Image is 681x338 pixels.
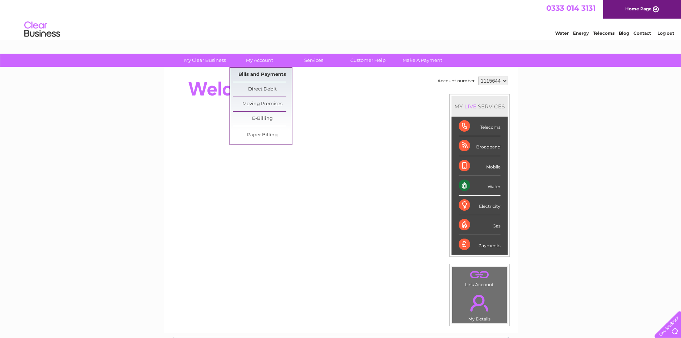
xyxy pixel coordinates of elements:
[593,30,615,36] a: Telecoms
[454,290,505,315] a: .
[619,30,629,36] a: Blog
[233,97,292,111] a: Moving Premises
[459,235,500,254] div: Payments
[452,289,507,324] td: My Details
[233,82,292,97] a: Direct Debit
[24,19,60,40] img: logo.png
[451,96,508,117] div: MY SERVICES
[633,30,651,36] a: Contact
[459,117,500,136] div: Telecoms
[459,215,500,235] div: Gas
[463,103,478,110] div: LIVE
[339,54,398,67] a: Customer Help
[452,266,507,289] td: Link Account
[284,54,343,67] a: Services
[459,156,500,176] div: Mobile
[233,68,292,82] a: Bills and Payments
[230,54,289,67] a: My Account
[459,196,500,215] div: Electricity
[393,54,452,67] a: Make A Payment
[233,128,292,142] a: Paper Billing
[454,269,505,281] a: .
[555,30,569,36] a: Water
[459,136,500,156] div: Broadband
[436,75,477,87] td: Account number
[172,4,510,35] div: Clear Business is a trading name of Verastar Limited (registered in [GEOGRAPHIC_DATA] No. 3667643...
[657,30,674,36] a: Log out
[573,30,589,36] a: Energy
[546,4,596,13] a: 0333 014 3131
[176,54,235,67] a: My Clear Business
[233,112,292,126] a: E-Billing
[459,176,500,196] div: Water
